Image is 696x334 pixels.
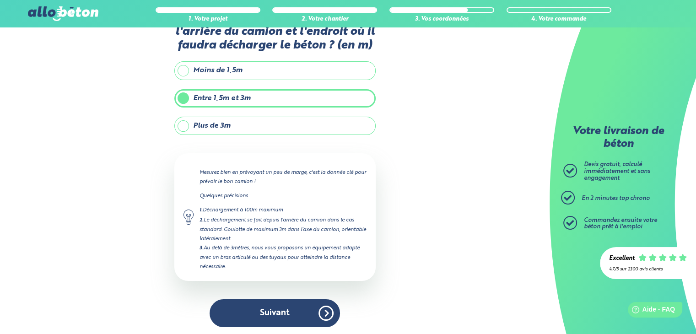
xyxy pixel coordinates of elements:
label: Moins de 1,5m [174,61,376,80]
p: Quelques précisions [200,191,367,200]
div: Déchargement à 100m maximum [200,205,367,215]
strong: 3. [200,246,204,251]
div: 3. Vos coordonnées [389,16,494,23]
img: allobéton [28,6,98,21]
button: Suivant [210,299,340,327]
div: 1. Votre projet [156,16,260,23]
div: 4. Votre commande [507,16,611,23]
label: Plus de 3m [174,117,376,135]
div: 2. Votre chantier [272,16,377,23]
label: Quelle sera la distance entre l'arrière du camion et l'endroit où il faudra décharger le béton ? ... [174,12,376,52]
strong: 1. [200,208,203,213]
label: Entre 1,5m et 3m [174,89,376,108]
div: Le déchargement se fait depuis l'arrière du camion dans le cas standard. Goulotte de maximum 3m d... [200,215,367,243]
div: Au delà de 3mètres, nous vous proposons un équipement adapté avec un bras articulé ou des tuyaux ... [200,243,367,271]
iframe: Help widget launcher [615,298,686,324]
strong: 2. [200,218,204,223]
p: Mesurez bien en prévoyant un peu de marge, c'est la donnée clé pour prévoir le bon camion ! [200,168,367,186]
